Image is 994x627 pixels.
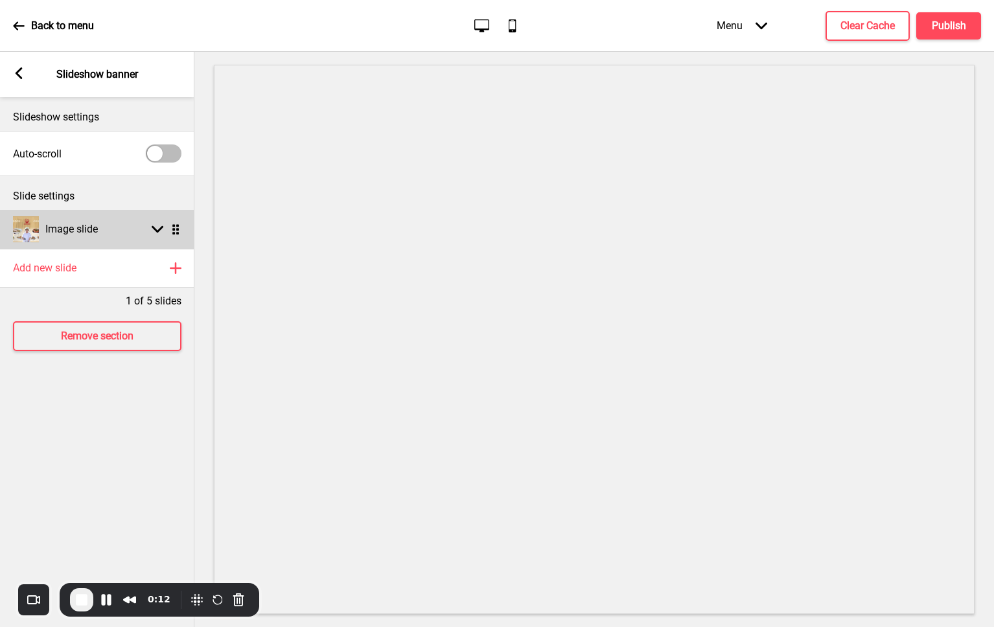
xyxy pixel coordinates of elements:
button: Clear Cache [826,11,910,41]
p: Slide settings [13,189,181,203]
p: Slideshow settings [13,110,181,124]
button: Remove section [13,321,181,351]
h4: Add new slide [13,261,76,275]
h4: Remove section [61,329,133,343]
label: Auto-scroll [13,148,62,160]
a: Back to menu [13,8,94,43]
h4: Clear Cache [840,19,895,33]
p: 1 of 5 slides [126,294,181,308]
h4: Publish [932,19,966,33]
h4: Image slide [45,222,98,236]
div: Menu [704,6,780,45]
p: Back to menu [31,19,94,33]
button: Publish [916,12,981,40]
p: Slideshow banner [56,67,138,82]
